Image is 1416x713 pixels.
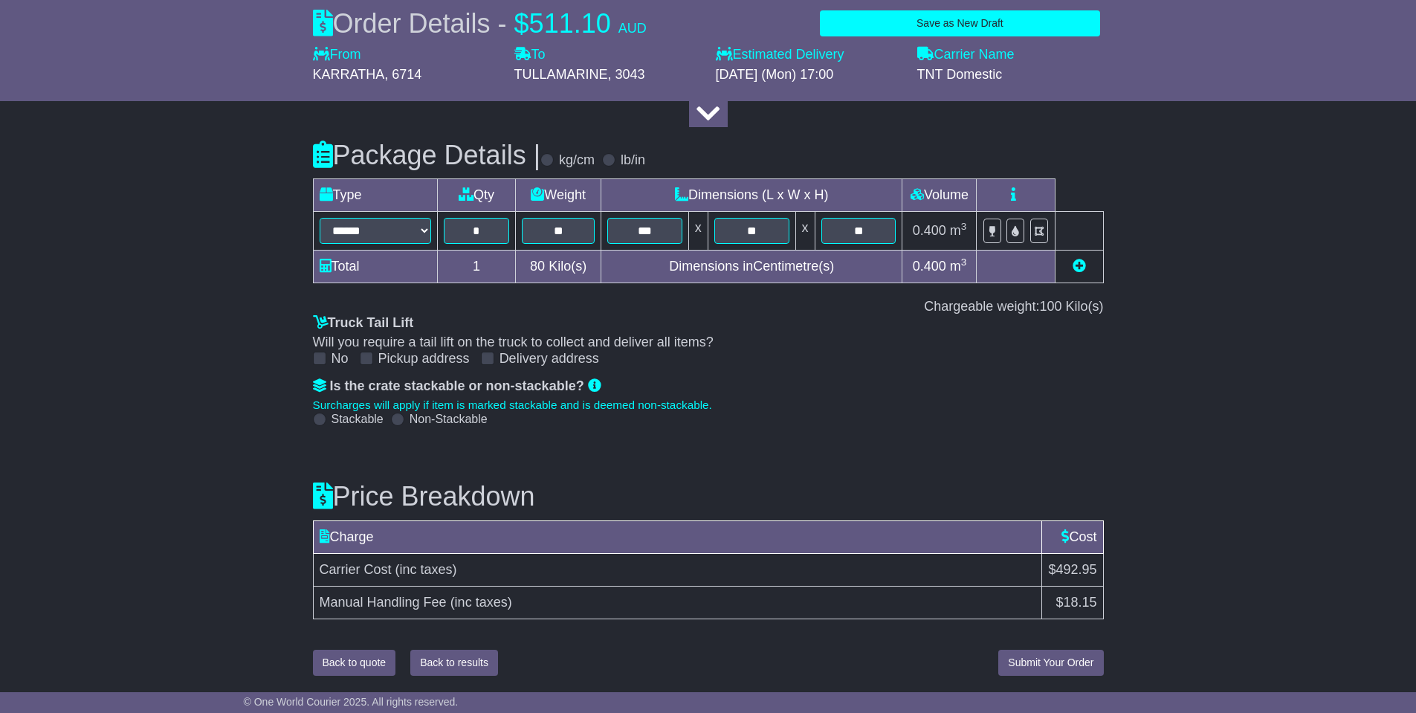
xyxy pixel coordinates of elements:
label: Delivery address [500,351,599,367]
span: , 6714 [384,67,421,82]
sup: 3 [961,257,967,268]
span: 80 [530,259,545,274]
td: 1 [437,251,516,283]
label: From [313,47,361,63]
label: Pickup address [378,351,470,367]
label: lb/in [621,152,645,169]
label: Stackable [332,412,384,426]
label: No [332,351,349,367]
button: Back to results [410,650,498,676]
label: Truck Tail Lift [313,315,414,332]
div: Will you require a tail lift on the truck to collect and deliver all items? [313,335,1104,351]
span: Manual Handling Fee [320,595,447,610]
span: m [950,259,967,274]
label: kg/cm [559,152,595,169]
a: Add new item [1073,259,1086,274]
button: Back to quote [313,650,396,676]
span: 511.10 [529,8,611,39]
span: AUD [618,21,647,36]
sup: 3 [961,221,967,232]
td: Kilo(s) [516,251,601,283]
label: Carrier Name [917,47,1015,63]
div: TNT Domestic [917,67,1104,83]
span: (inc taxes) [395,562,457,577]
button: Save as New Draft [820,10,1099,36]
h3: Package Details | [313,141,541,170]
td: Cost [1042,520,1103,553]
span: Submit Your Order [1008,656,1093,668]
span: TULLAMARINE [514,67,608,82]
span: , 3043 [608,67,645,82]
td: x [795,212,815,251]
td: Volume [902,179,977,212]
span: $18.15 [1055,595,1096,610]
td: Charge [313,520,1042,553]
td: Dimensions in Centimetre(s) [601,251,902,283]
div: [DATE] (Mon) 17:00 [716,67,902,83]
td: x [688,212,708,251]
span: KARRATHA [313,67,385,82]
h3: Price Breakdown [313,482,1104,512]
button: Submit Your Order [998,650,1103,676]
span: m [950,223,967,238]
span: © One World Courier 2025. All rights reserved. [244,696,459,708]
span: 0.400 [913,259,946,274]
td: Weight [516,179,601,212]
label: To [514,47,546,63]
td: Total [313,251,437,283]
td: Type [313,179,437,212]
label: Estimated Delivery [716,47,902,63]
span: $492.95 [1048,562,1096,577]
span: (inc taxes) [450,595,512,610]
td: Qty [437,179,516,212]
div: Chargeable weight: Kilo(s) [313,299,1104,315]
td: Dimensions (L x W x H) [601,179,902,212]
div: Surcharges will apply if item is marked stackable and is deemed non-stackable. [313,399,1104,412]
span: Carrier Cost [320,562,392,577]
span: Is the crate stackable or non-stackable? [330,378,584,393]
label: Non-Stackable [410,412,488,426]
span: $ [514,8,529,39]
span: 0.400 [913,223,946,238]
span: 100 [1039,299,1061,314]
div: Order Details - [313,7,647,39]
